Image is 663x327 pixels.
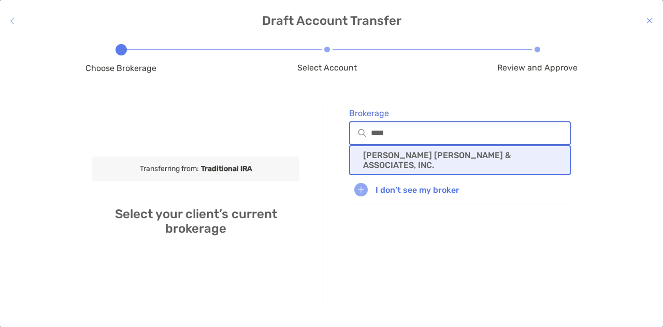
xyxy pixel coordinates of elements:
img: input icon [358,129,367,137]
b: Traditional IRA [199,164,252,173]
span: Review and Approve [497,63,578,73]
p: I don’t see my broker [376,185,459,195]
h4: Select your client’s current brokerage [92,207,299,236]
span: Brokerage [349,108,571,118]
div: Transferring from: [92,157,299,181]
span: Select Account [297,63,357,73]
input: Brokerageinput icon [371,129,570,137]
img: Broker Icon Not Founded [358,187,364,193]
span: Choose Brokerage [85,63,156,73]
p: [PERSON_NAME] [PERSON_NAME] & ASSOCIATES, INC. [363,150,557,170]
